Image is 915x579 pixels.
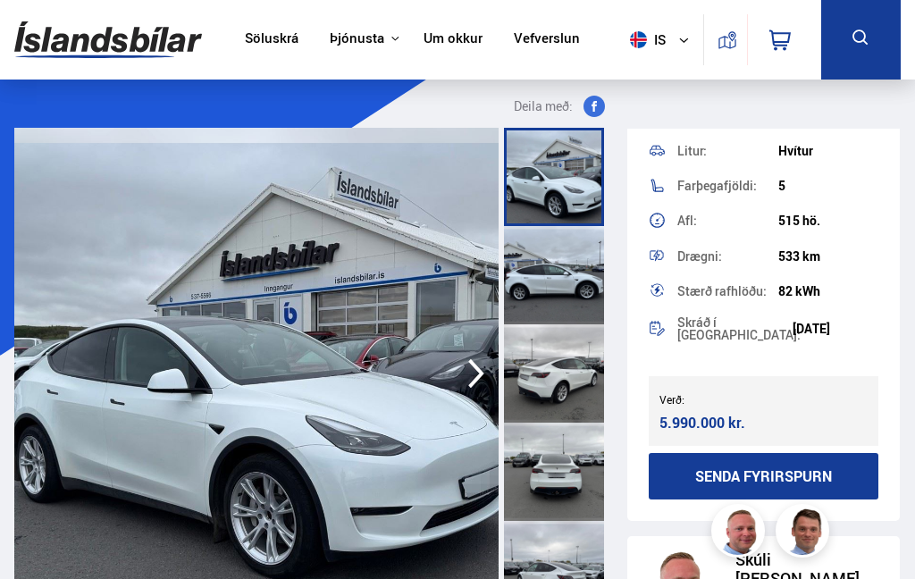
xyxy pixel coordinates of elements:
[514,96,573,117] span: Deila með:
[514,30,580,49] a: Vefverslun
[14,7,68,61] button: Opna LiveChat spjallviðmót
[659,411,757,435] div: 5.990.000 kr.
[424,30,483,49] a: Um okkur
[714,507,768,560] img: siFngHWaQ9KaOqBr.png
[659,393,764,406] div: Verð:
[778,507,832,560] img: FbJEzSuNWCJXmdc-.webp
[677,180,778,192] div: Farþegafjöldi:
[649,453,879,499] button: Senda fyrirspurn
[623,31,667,48] span: is
[677,316,793,341] div: Skráð í [GEOGRAPHIC_DATA]:
[778,284,879,298] div: 82 kWh
[677,250,778,263] div: Drægni:
[496,96,612,117] button: Deila með:
[677,214,778,227] div: Afl:
[778,249,879,264] div: 533 km
[778,179,879,193] div: 5
[14,11,202,69] img: G0Ugv5HjCgRt.svg
[677,285,778,298] div: Stærð rafhlöðu:
[245,30,298,49] a: Söluskrá
[623,13,703,66] button: is
[778,214,879,228] div: 515 hö.
[778,144,879,158] div: Hvítur
[793,322,879,336] div: [DATE]
[330,30,384,47] button: Þjónusta
[630,31,647,48] img: svg+xml;base64,PHN2ZyB4bWxucz0iaHR0cDovL3d3dy53My5vcmcvMjAwMC9zdmciIHdpZHRoPSI1MTIiIGhlaWdodD0iNT...
[677,145,778,157] div: Litur:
